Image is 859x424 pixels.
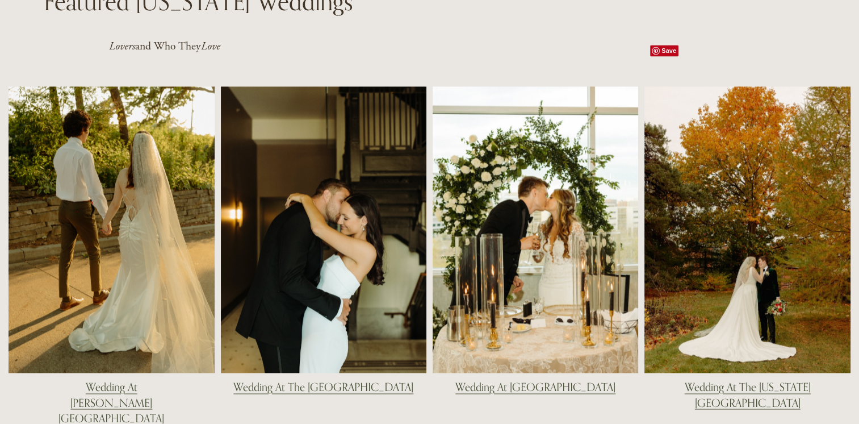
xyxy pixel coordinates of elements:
p: and Who They [44,38,285,55]
a: Wedding At The [US_STATE][GEOGRAPHIC_DATA] [685,380,811,409]
a: Pin it! [650,45,678,56]
em: Love [201,39,220,53]
a: Wedding At [GEOGRAPHIC_DATA] [455,380,615,393]
a: Wedding At The [GEOGRAPHIC_DATA] [233,380,413,393]
em: Lovers [109,39,135,53]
